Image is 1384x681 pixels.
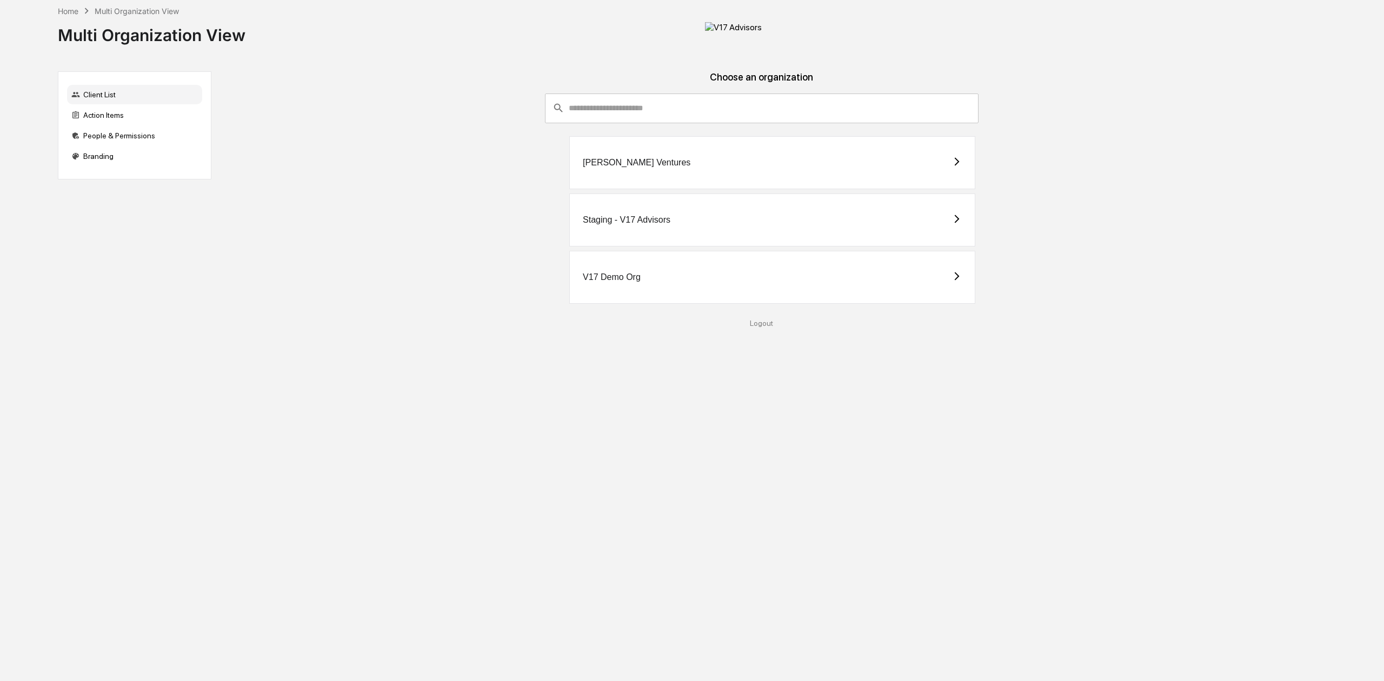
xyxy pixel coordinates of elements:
[67,105,202,125] div: Action Items
[67,126,202,145] div: People & Permissions
[545,94,979,123] div: consultant-dashboard__filter-organizations-search-bar
[67,146,202,166] div: Branding
[58,6,78,16] div: Home
[67,85,202,104] div: Client List
[220,319,1303,328] div: Logout
[583,272,641,282] div: V17 Demo Org
[220,71,1303,94] div: Choose an organization
[58,17,245,45] div: Multi Organization View
[95,6,179,16] div: Multi Organization View
[583,158,690,168] div: [PERSON_NAME] Ventures
[583,215,670,225] div: Staging - V17 Advisors
[705,22,813,32] img: V17 Advisors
